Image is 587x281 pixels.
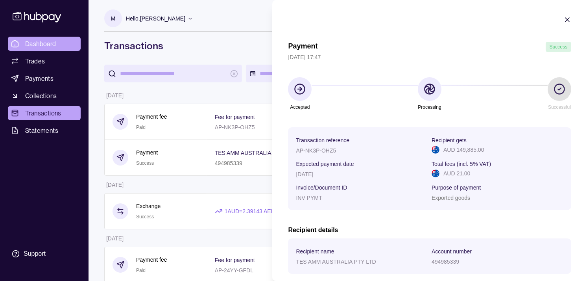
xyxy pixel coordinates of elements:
span: Success [550,44,567,50]
p: Expected payment date [296,161,354,167]
p: Successful [548,103,571,112]
p: Exported goods [432,195,470,201]
h1: Payment [288,42,317,52]
p: Purpose of payment [432,184,481,191]
p: Processing [418,103,441,112]
p: Invoice/Document ID [296,184,347,191]
p: 494985339 [432,259,459,265]
p: [DATE] [296,171,313,177]
p: Accepted [290,103,310,112]
img: au [432,169,439,177]
h2: Recipient details [288,226,571,234]
img: au [432,146,439,154]
p: Recipient name [296,248,334,255]
p: INV PYMT [296,195,322,201]
p: TES AMM AUSTRALIA PTY LTD [296,259,376,265]
p: AUD 149,885.00 [443,145,484,154]
p: AUD 21.00 [443,169,470,178]
p: Transaction reference [296,137,349,143]
p: Total fees (incl. 5% VAT) [432,161,491,167]
p: Account number [432,248,472,255]
p: AP-NK3P-OHZ5 [296,147,336,154]
p: [DATE] 17:47 [288,53,571,61]
p: Recipient gets [432,137,467,143]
